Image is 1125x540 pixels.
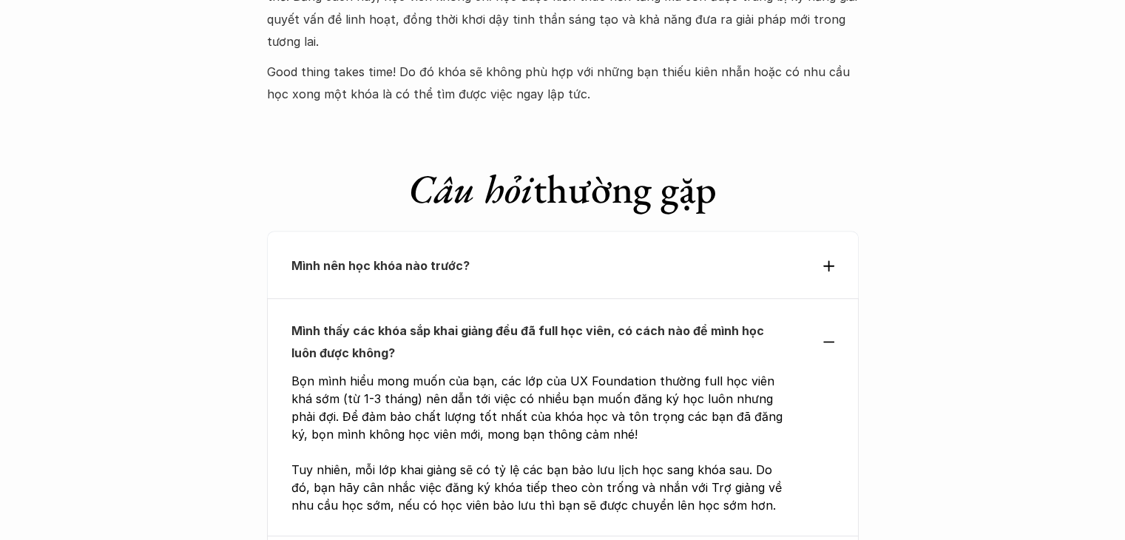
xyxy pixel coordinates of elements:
em: Câu hỏi [408,163,533,215]
p: Good thing takes time! Do đó khóa sẽ không phù hợp với những bạn thiếu kiên nhẫn hoặc có nhu cầu ... [267,61,859,106]
p: Tuy nhiên, mỗi lớp khai giảng sẽ có tỷ lệ các bạn bảo lưu lịch học sang khóa sau. Do đó, bạn hãy ... [291,461,786,514]
strong: Mình thấy các khóa sắp khai giảng đều đã full học viên, có cách nào để mình học luôn được không? [291,323,767,360]
h1: thường gặp [267,165,859,213]
p: Bọn mình hiểu mong muốn của bạn, các lớp của UX Foundation thường full học viên khá sớm (từ 1-3 t... [291,372,786,443]
strong: Mình nên học khóa nào trước? [291,258,470,273]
